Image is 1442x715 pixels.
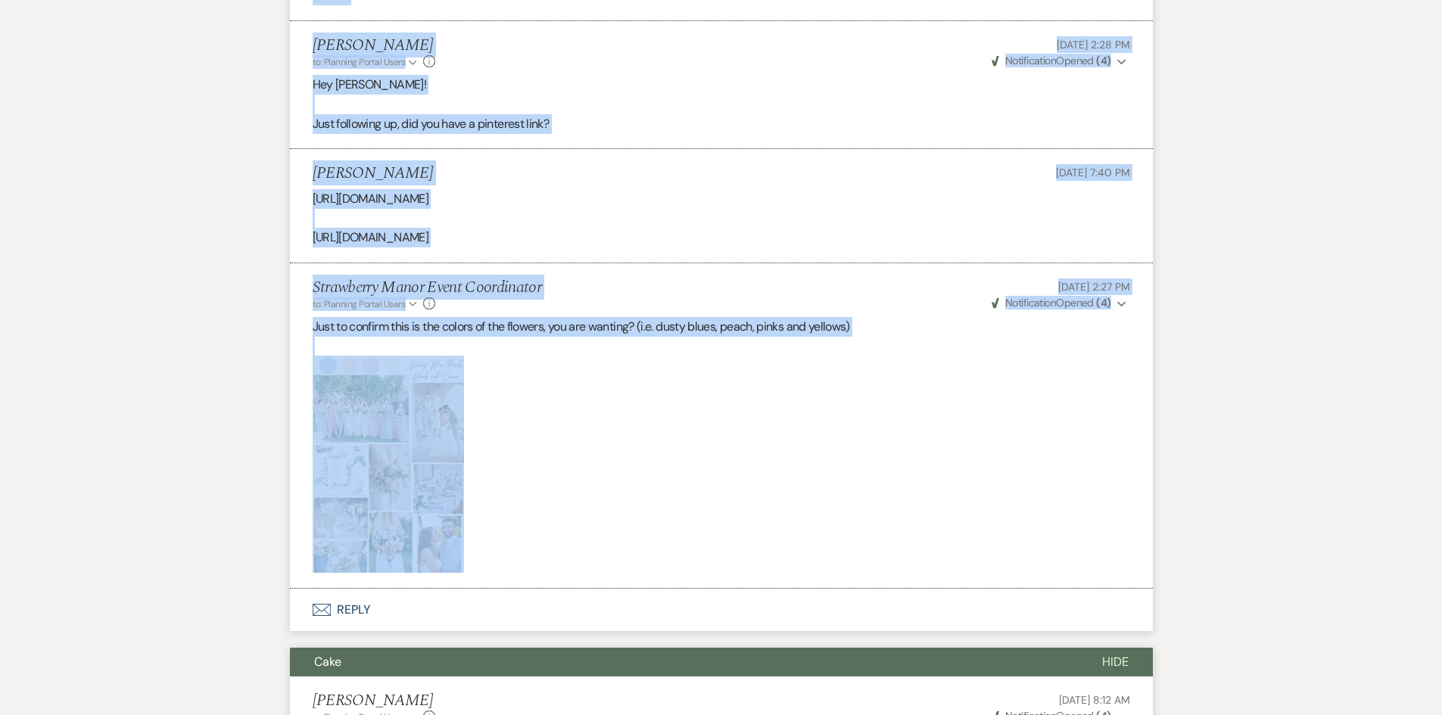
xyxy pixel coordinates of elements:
[1096,54,1110,67] strong: ( 4 )
[1005,296,1056,309] span: Notification
[989,53,1130,69] button: NotificationOpened (4)
[1078,648,1153,676] button: Hide
[313,55,420,69] button: to: Planning Portal Users
[313,298,406,310] span: to: Planning Portal Users
[313,692,436,710] h5: [PERSON_NAME]
[313,278,542,297] h5: Strawberry Manor Event Coordinator
[313,164,433,183] h5: [PERSON_NAME]
[1057,38,1129,51] span: [DATE] 2:28 PM
[1096,296,1110,309] strong: ( 4 )
[1005,54,1056,67] span: Notification
[992,296,1111,309] span: Opened
[1102,654,1129,670] span: Hide
[313,36,436,55] h5: [PERSON_NAME]
[290,648,1078,676] button: Cake
[313,317,1130,337] p: Just to confirm this is the colors of the flowers, you are wanting? (i.e. dusty blues, peach, pin...
[313,297,420,311] button: to: Planning Portal Users
[1059,693,1129,707] span: [DATE] 8:12 AM
[313,356,464,573] img: Dusty Blue, Peach, Blush and Cream Wedding Color Palette.jpg
[314,654,341,670] span: Cake
[992,54,1111,67] span: Opened
[313,228,1130,247] p: [URL][DOMAIN_NAME]
[313,75,1130,95] p: Hey [PERSON_NAME]!
[313,189,1130,209] p: [URL][DOMAIN_NAME]
[313,114,1130,134] p: Just following up, did you have a pinterest link?
[989,295,1130,311] button: NotificationOpened (4)
[290,589,1153,631] button: Reply
[1056,166,1129,179] span: [DATE] 7:40 PM
[1058,280,1129,294] span: [DATE] 2:27 PM
[313,56,406,68] span: to: Planning Portal Users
